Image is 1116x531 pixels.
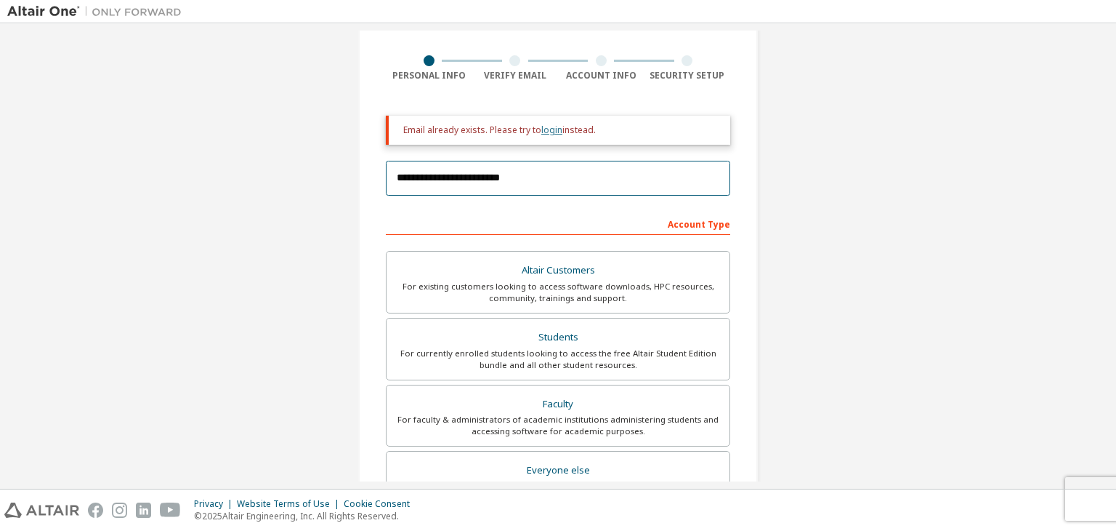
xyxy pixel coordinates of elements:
div: For faculty & administrators of academic institutions administering students and accessing softwa... [395,414,721,437]
img: instagram.svg [112,503,127,518]
div: Security Setup [644,70,731,81]
div: Email already exists. Please try to instead. [403,124,719,136]
img: Altair One [7,4,189,19]
div: Account Type [386,212,730,235]
img: linkedin.svg [136,503,151,518]
img: facebook.svg [88,503,103,518]
div: For existing customers looking to access software downloads, HPC resources, community, trainings ... [395,281,721,304]
div: Faculty [395,394,721,415]
div: Personal Info [386,70,472,81]
div: Website Terms of Use [237,498,344,510]
img: altair_logo.svg [4,503,79,518]
div: Altair Customers [395,260,721,281]
div: For individuals, businesses and everyone else looking to try Altair software and explore our prod... [395,481,721,504]
img: youtube.svg [160,503,181,518]
div: Verify Email [472,70,559,81]
a: login [541,124,562,136]
p: © 2025 Altair Engineering, Inc. All Rights Reserved. [194,510,418,522]
div: Privacy [194,498,237,510]
div: Everyone else [395,460,721,481]
div: For currently enrolled students looking to access the free Altair Student Edition bundle and all ... [395,348,721,371]
div: Account Info [558,70,644,81]
div: Students [395,327,721,348]
div: Cookie Consent [344,498,418,510]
